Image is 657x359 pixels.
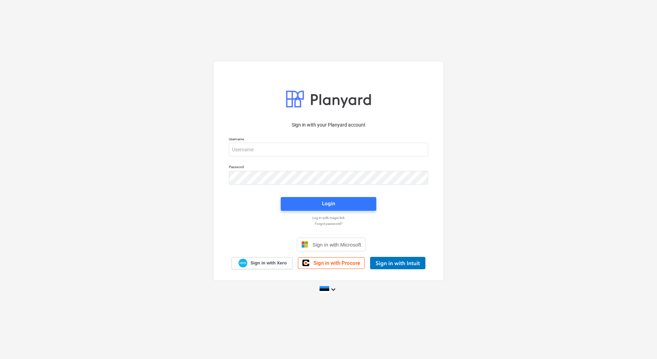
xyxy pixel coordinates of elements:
p: Username [229,137,428,143]
i: keyboard_arrow_down [329,285,337,294]
input: Username [229,143,428,156]
span: Sign in with Procore [313,260,360,266]
img: Microsoft logo [301,241,308,248]
a: Sign in with Procore [298,257,365,269]
span: Sign in with Microsoft [312,242,361,248]
span: Sign in with Xero [250,260,287,266]
a: Log in with magic link [225,216,432,220]
a: Sign in with Xero [232,257,293,269]
p: Password [229,165,428,171]
img: Xero logo [238,259,247,268]
a: Forgot password? [225,221,432,226]
div: Login [322,199,335,208]
button: Login [281,197,376,211]
p: Sign in with your Planyard account [229,121,428,129]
